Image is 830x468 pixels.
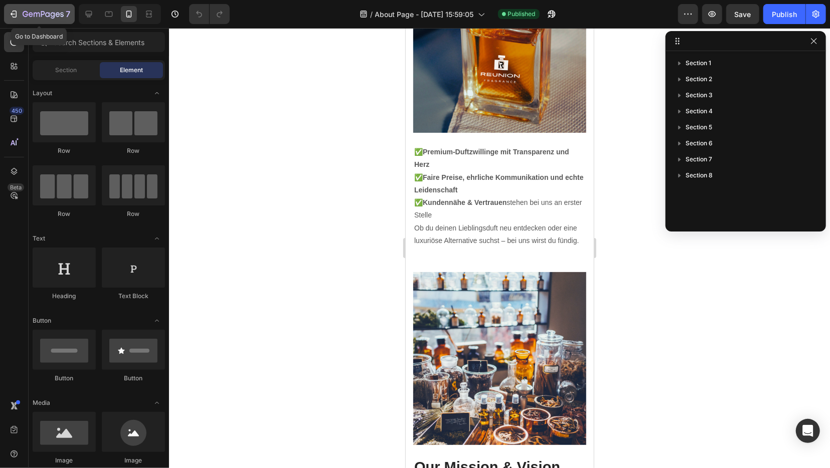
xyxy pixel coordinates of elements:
[686,138,713,148] span: Section 6
[735,10,751,19] span: Save
[726,4,759,24] button: Save
[763,4,805,24] button: Publish
[33,209,96,218] div: Row
[56,66,77,75] span: Section
[406,28,594,468] iframe: Design area
[102,374,165,383] div: Button
[371,9,373,20] span: /
[102,209,165,218] div: Row
[508,10,536,19] span: Published
[375,9,474,20] span: About Page - [DATE] 15:59:05
[149,395,165,411] span: Toggle open
[149,85,165,101] span: Toggle open
[9,430,180,449] p: Our Mission & Vision
[149,313,165,329] span: Toggle open
[149,230,165,247] span: Toggle open
[102,292,165,301] div: Text Block
[8,183,24,191] div: Beta
[686,74,712,84] span: Section 2
[102,146,165,155] div: Row
[33,316,51,325] span: Button
[796,419,820,443] div: Open Intercom Messenger
[33,398,50,407] span: Media
[4,4,75,24] button: 7
[102,456,165,465] div: Image
[686,106,713,116] span: Section 4
[33,32,165,52] input: Search Sections & Elements
[686,122,712,132] span: Section 5
[120,66,143,75] span: Element
[33,292,96,301] div: Heading
[66,8,70,20] p: 7
[686,58,711,68] span: Section 1
[33,234,45,243] span: Text
[33,89,52,98] span: Layout
[189,4,230,24] div: Undo/Redo
[10,107,24,115] div: 450
[33,146,96,155] div: Row
[33,374,96,383] div: Button
[686,170,713,180] span: Section 8
[686,90,713,100] span: Section 3
[686,154,712,164] span: Section 7
[772,9,797,20] div: Publish
[33,456,96,465] div: Image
